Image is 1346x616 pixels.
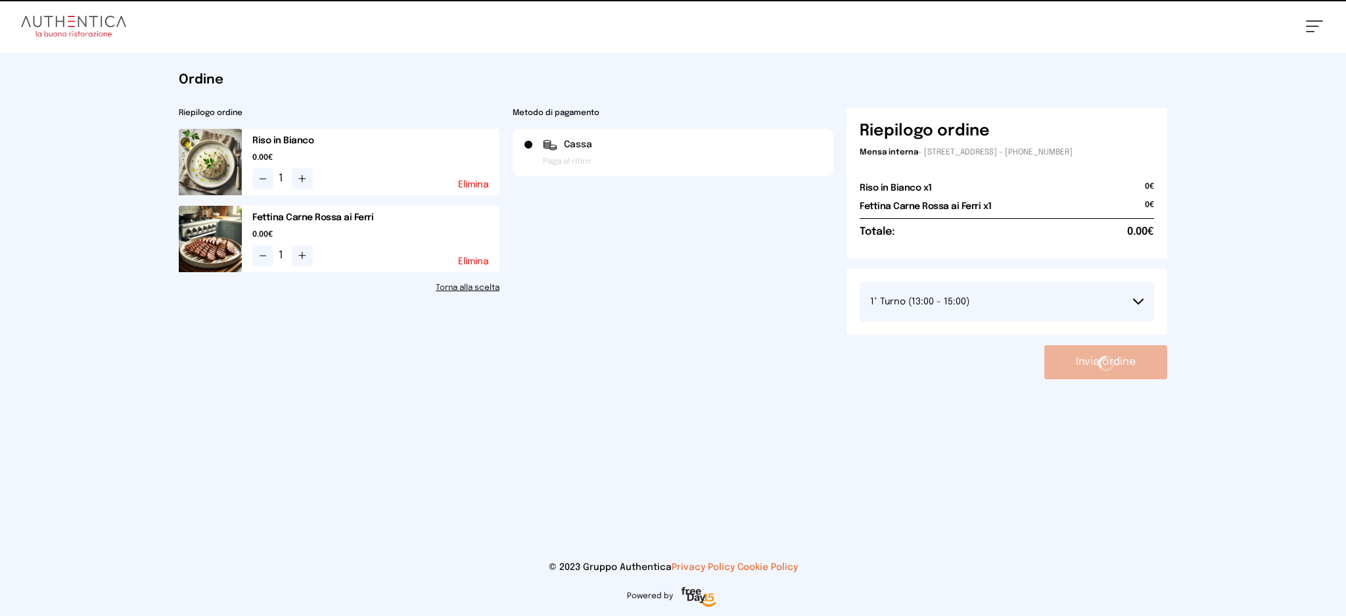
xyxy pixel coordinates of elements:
[860,224,894,240] h6: Totale:
[179,206,242,272] img: media
[860,282,1154,321] button: 1° Turno (13:00 - 15:00)
[513,108,833,118] h2: Metodo di pagamento
[678,584,720,611] img: logo-freeday.3e08031.png
[870,297,969,306] span: 1° Turno (13:00 - 15:00)
[179,283,499,293] a: Torna alla scelta
[672,563,735,572] a: Privacy Policy
[179,129,242,195] img: media
[252,229,499,240] span: 0.00€
[1145,181,1154,200] span: 0€
[860,200,992,213] h2: Fettina Carne Rossa ai Ferri x1
[860,147,1154,158] p: - [STREET_ADDRESS] - [PHONE_NUMBER]
[279,248,287,264] span: 1
[1127,224,1154,240] span: 0.00€
[21,16,126,37] img: logo.8f33a47.png
[737,563,798,572] a: Cookie Policy
[860,121,990,142] h6: Riepilogo ordine
[627,591,673,602] span: Powered by
[179,108,499,118] h2: Riepilogo ordine
[1145,200,1154,218] span: 0€
[860,149,918,156] span: Mensa interna
[564,138,592,151] span: Cassa
[279,171,287,187] span: 1
[252,153,499,163] span: 0.00€
[252,134,499,147] h2: Riso in Bianco
[21,561,1325,574] p: © 2023 Gruppo Authentica
[543,156,591,167] span: Paga al ritiro
[458,180,489,189] button: Elimina
[252,211,499,224] h2: Fettina Carne Rossa ai Ferri
[860,181,932,195] h2: Riso in Bianco x1
[458,257,489,266] button: Elimina
[179,71,1167,89] h1: Ordine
